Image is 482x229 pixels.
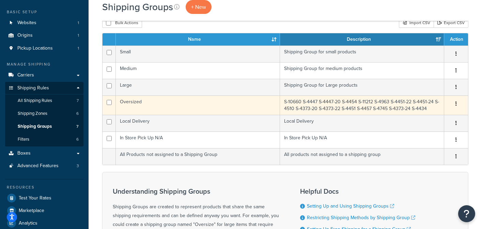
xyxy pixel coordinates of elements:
a: Export CSV [434,18,468,28]
td: Local Delivery [280,115,444,131]
span: Marketplace [19,208,44,214]
span: 1 [78,33,79,38]
div: Import CSV [399,18,434,28]
th: Name: activate to sort column ascending [116,33,280,46]
span: 6 [76,137,79,142]
span: Origins [17,33,33,38]
a: Shipping Zones 6 [5,107,83,120]
span: Shipping Rules [17,85,49,91]
span: 1 [78,46,79,51]
th: Description: activate to sort column ascending [280,33,444,46]
a: Websites 1 [5,17,83,29]
span: Carriers [17,72,34,78]
td: Shipping Group for medium products [280,62,444,79]
span: Test Your Rates [19,195,51,201]
td: In Store Pick Up N/A [116,131,280,148]
td: Shipping Group for small products [280,46,444,62]
td: S-10660 S-4447 S-4447-20 S-4454 S-11212 S-4963 S-4451-22 S-4451-24 S-4510 S-4373-20 S-4373-22 S-4... [280,95,444,115]
a: All Shipping Rules 7 [5,94,83,107]
button: Bulk Actions [102,18,142,28]
span: + New [191,3,206,11]
td: All Products not assigned to a Shipping Group [116,148,280,165]
span: Analytics [19,221,37,226]
a: Boxes [5,147,83,160]
button: Open Resource Center [458,205,475,222]
td: In Store Pick Up N/A [280,131,444,148]
a: Marketplace [5,205,83,217]
a: Restricting Shipping Methods by Shipping Group [307,214,415,221]
li: Shipping Rules [5,82,83,146]
li: Shipping Groups [5,120,83,133]
span: 6 [76,111,79,117]
td: All products not assigned to a shipping group [280,148,444,165]
a: Filters 6 [5,133,83,146]
span: Pickup Locations [17,46,53,51]
span: All Shipping Rules [18,98,52,104]
a: Shipping Rules [5,82,83,94]
a: Test Your Rates [5,192,83,204]
span: 1 [78,20,79,26]
li: Filters [5,133,83,146]
span: Advanced Features [17,163,59,169]
td: Local Delivery [116,115,280,131]
span: 7 [76,124,79,129]
td: Medium [116,62,280,79]
span: Filters [18,137,29,142]
h3: Understanding Shipping Groups [113,188,283,195]
h1: Shipping Groups [102,0,173,14]
span: Boxes [17,151,31,156]
a: Advanced Features 3 [5,160,83,172]
th: Action [444,33,468,46]
td: Oversized [116,95,280,115]
li: Advanced Features [5,160,83,172]
li: Websites [5,17,83,29]
li: Origins [5,29,83,42]
a: Pickup Locations 1 [5,42,83,55]
div: Manage Shipping [5,61,83,67]
span: Shipping Groups [18,124,52,129]
div: Basic Setup [5,9,83,15]
li: All Shipping Rules [5,94,83,107]
span: 7 [77,98,79,104]
a: Origins 1 [5,29,83,42]
li: Shipping Zones [5,107,83,120]
div: Resources [5,184,83,190]
span: Shipping Zones [18,111,47,117]
span: Websites [17,20,36,26]
h3: Helpful Docs [300,188,418,195]
td: Small [116,46,280,62]
a: Carriers [5,69,83,82]
span: 3 [77,163,79,169]
td: Large [116,79,280,95]
td: Shipping Group for Large products [280,79,444,95]
li: Pickup Locations [5,42,83,55]
a: Setting Up and Using Shipping Groups [307,202,394,210]
a: Shipping Groups 7 [5,120,83,133]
